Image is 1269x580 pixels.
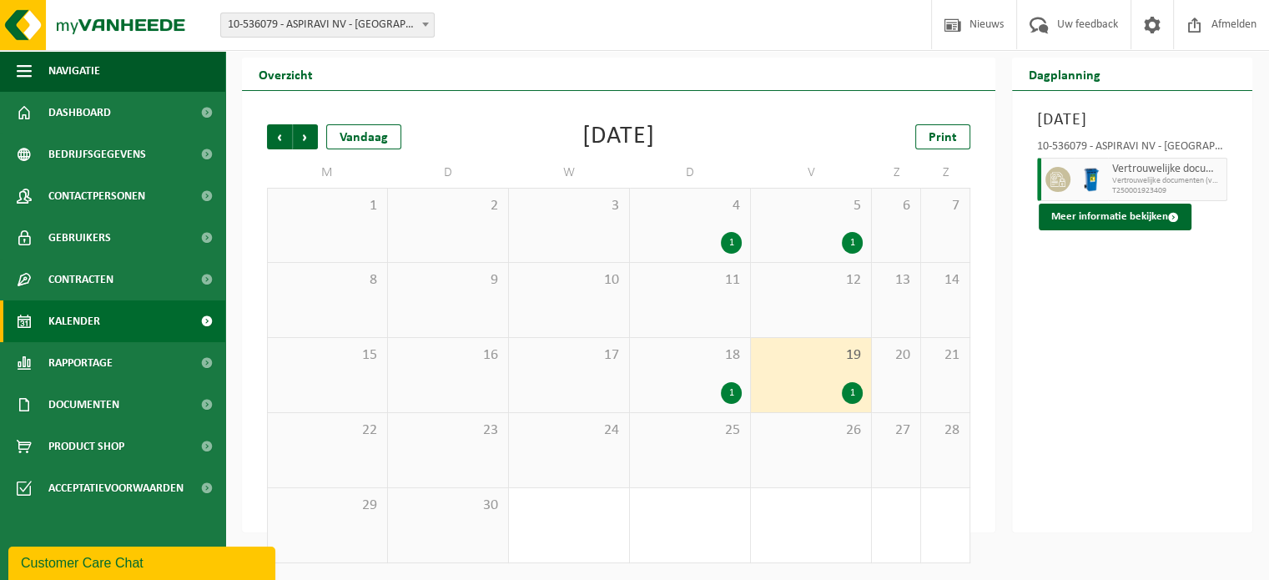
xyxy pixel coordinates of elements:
[509,158,630,188] td: W
[872,158,921,188] td: Z
[638,421,742,440] span: 25
[1112,186,1222,196] span: T250001923409
[517,346,621,365] span: 17
[721,382,742,404] div: 1
[276,346,379,365] span: 15
[721,232,742,254] div: 1
[638,346,742,365] span: 18
[638,197,742,215] span: 4
[48,50,100,92] span: Navigatie
[396,346,500,365] span: 16
[759,271,863,290] span: 12
[293,124,318,149] span: Volgende
[221,13,434,37] span: 10-536079 - ASPIRAVI NV - HARELBEKE
[842,382,863,404] div: 1
[929,271,961,290] span: 14
[582,124,655,149] div: [DATE]
[220,13,435,38] span: 10-536079 - ASPIRAVI NV - HARELBEKE
[1012,58,1117,90] h2: Dagplanning
[267,124,292,149] span: Vorige
[1037,108,1227,133] h3: [DATE]
[242,58,330,90] h2: Overzicht
[880,271,912,290] span: 13
[759,346,863,365] span: 19
[8,543,279,580] iframe: chat widget
[517,271,621,290] span: 10
[1079,167,1104,192] img: WB-0240-HPE-BE-09
[759,421,863,440] span: 26
[48,467,184,509] span: Acceptatievoorwaarden
[48,384,119,426] span: Documenten
[517,197,621,215] span: 3
[48,426,124,467] span: Product Shop
[638,271,742,290] span: 11
[396,421,500,440] span: 23
[267,158,388,188] td: M
[396,271,500,290] span: 9
[915,124,970,149] a: Print
[880,421,912,440] span: 27
[1037,141,1227,158] div: 10-536079 - ASPIRAVI NV - [GEOGRAPHIC_DATA]
[48,134,146,175] span: Bedrijfsgegevens
[396,197,500,215] span: 2
[759,197,863,215] span: 5
[276,497,379,515] span: 29
[517,421,621,440] span: 24
[388,158,509,188] td: D
[929,421,961,440] span: 28
[880,197,912,215] span: 6
[326,124,401,149] div: Vandaag
[48,175,145,217] span: Contactpersonen
[48,259,113,300] span: Contracten
[880,346,912,365] span: 20
[842,232,863,254] div: 1
[929,346,961,365] span: 21
[929,197,961,215] span: 7
[1112,176,1222,186] span: Vertrouwelijke documenten (vernietiging - recyclage)
[1039,204,1191,230] button: Meer informatie bekijken
[276,197,379,215] span: 1
[929,131,957,144] span: Print
[630,158,751,188] td: D
[48,217,111,259] span: Gebruikers
[1112,163,1222,176] span: Vertrouwelijke documenten (recyclage)
[921,158,970,188] td: Z
[751,158,872,188] td: V
[396,497,500,515] span: 30
[276,271,379,290] span: 8
[48,92,111,134] span: Dashboard
[276,421,379,440] span: 22
[48,342,113,384] span: Rapportage
[48,300,100,342] span: Kalender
